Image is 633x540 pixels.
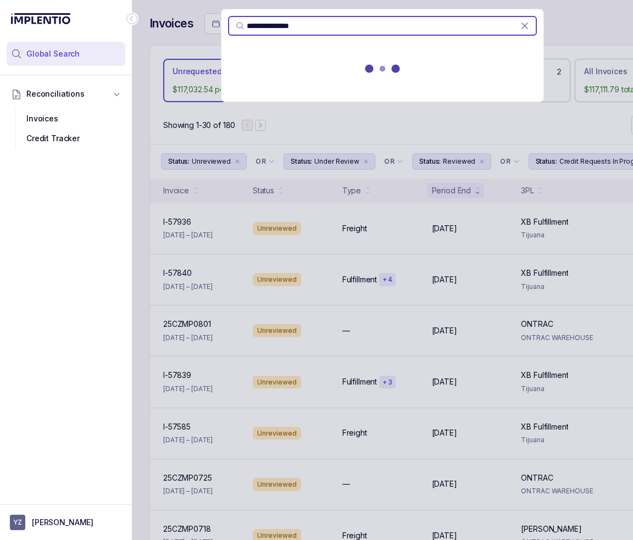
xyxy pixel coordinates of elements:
[10,515,25,530] span: User initials
[7,82,125,106] button: Reconciliations
[7,107,125,151] div: Reconciliations
[26,48,80,59] span: Global Search
[10,515,122,530] button: User initials[PERSON_NAME]
[32,517,93,528] p: [PERSON_NAME]
[15,129,116,148] div: Credit Tracker
[125,12,138,25] div: Collapse Icon
[15,109,116,129] div: Invoices
[26,88,85,99] span: Reconciliations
